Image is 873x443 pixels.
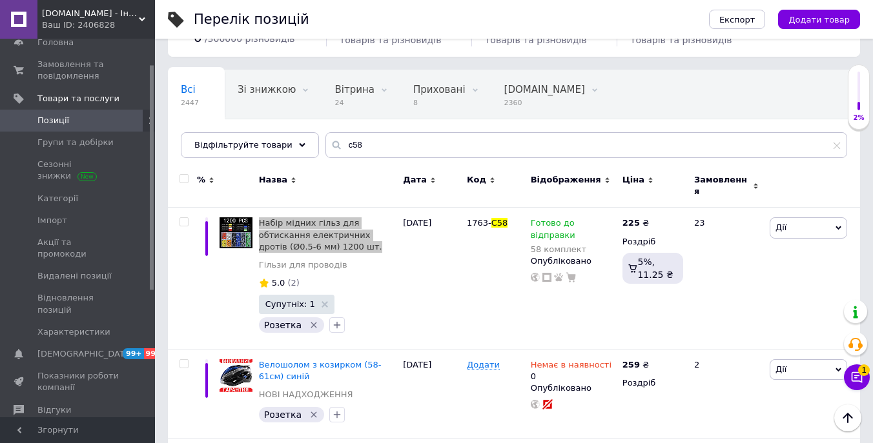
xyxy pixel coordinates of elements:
span: Показники роботи компанії [37,370,119,393]
span: FreeBuy.in.ua - Інтернет-магазин [42,8,139,19]
span: Готово до відправки [531,218,575,243]
a: Набір мідних гільз для обтискання електричних дротів (Ø0.5-6 мм) 1200 шт. [259,218,382,251]
span: Товари та послуги [37,93,119,104]
div: 0 [531,359,611,382]
span: [DEMOGRAPHIC_DATA] [37,348,133,360]
span: Характеристики [37,326,110,338]
span: 8 [413,98,466,108]
div: Опубліковано [531,255,616,267]
span: Супутніх: 1 [265,300,315,308]
span: Відновлення позицій [37,292,119,315]
button: Експорт [709,10,766,29]
span: товарів та різновидів [340,35,441,45]
span: Відгуки [37,404,71,416]
span: 0 [194,30,202,45]
div: [DATE] [400,208,464,349]
span: Замовлення [694,174,750,197]
svg: Видалити мітку [309,320,319,330]
span: Експорт [719,15,755,25]
span: Головна [37,37,74,48]
span: / 300000 різновидів [205,34,295,44]
span: Розетка [264,320,302,330]
span: 5%, 11.25 ₴ [637,257,673,280]
span: Додати товар [788,15,850,25]
span: Сезонні знижки [37,159,119,182]
div: 58 комплект [531,244,616,254]
span: 5.0 [272,278,285,288]
span: Ціна [622,174,644,186]
a: Гільзи для проводів [259,259,347,271]
a: Велошолом з козирком (58-61см) синій [259,360,382,381]
span: товарів та різновидів [485,35,586,45]
button: Чат з покупцем1 [844,364,870,390]
span: 2360 [504,98,585,108]
span: Назва [259,174,287,186]
div: 2% [848,113,869,123]
span: 99+ [144,348,165,359]
a: НОВІ НАДХОДЖЕННЯ [259,389,353,400]
span: Опубліковані [181,133,248,144]
span: Позиції [37,115,69,126]
img: Набор луженых медных гильз для обжима электрических проводов (Ø0.5 - 6 мм) 1200 шт. [220,217,252,248]
svg: Видалити мітку [309,409,319,420]
span: 99+ [123,348,144,359]
span: Немає в наявності [531,360,611,373]
span: Розетка [264,409,302,420]
span: Додати [467,360,500,370]
span: [DOMAIN_NAME] [504,84,585,95]
div: Роздріб [622,236,683,248]
span: С58 [491,218,508,228]
div: 2 [686,349,766,439]
div: Роздріб [622,377,683,389]
span: Акції та промокоди [37,237,119,260]
span: Групи та добірки [37,137,114,148]
div: Ваш ID: 2406828 [42,19,155,31]
span: Зі знижкою [238,84,296,95]
span: Відфільтруйте товари [194,140,293,150]
span: 2447 [181,98,199,108]
img: Велошлем с козырьком (58-61см) синий [220,359,252,392]
span: Дата [403,174,427,186]
span: Видалені позиції [37,270,112,282]
span: Всі [181,84,196,95]
span: Категорії [37,193,78,204]
div: [DATE] [400,349,464,439]
button: Додати товар [778,10,860,29]
span: % [197,174,205,186]
input: Пошук по назві позиції, артикулу і пошуковим запитам [325,132,847,158]
span: 24 [334,98,374,108]
span: 1763- [467,218,491,228]
span: Дії [775,222,786,232]
span: Код [467,174,486,186]
span: Приховані [413,84,466,95]
b: 225 [622,218,640,228]
button: Наверх [834,404,861,431]
div: Опубліковано [531,382,616,394]
div: ₴ [622,359,649,371]
div: Перелік позицій [194,13,309,26]
span: Вітрина [334,84,374,95]
span: Відображення [531,174,601,186]
span: Дії [775,364,786,374]
span: Імпорт [37,215,67,226]
div: 23 [686,208,766,349]
span: Замовлення та повідомлення [37,59,119,82]
div: ₴ [622,217,649,229]
span: (2) [287,278,299,288]
span: товарів та різновидів [630,35,732,45]
span: 1 [858,364,870,376]
b: 259 [622,360,640,369]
